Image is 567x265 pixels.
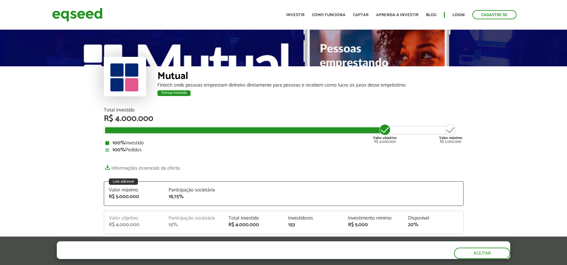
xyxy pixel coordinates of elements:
[157,71,464,83] div: Mutual
[57,241,285,251] h5: O site da EqSeed utiliza cookies para melhorar sua navegação.
[168,216,219,221] div: Participação societária
[472,10,517,19] a: Cadastre-se
[168,194,219,199] div: 18,75%
[104,162,180,171] a: Informações essenciais da oferta
[112,146,125,154] strong: 100%
[104,108,464,113] div: Total Investido
[288,216,339,221] div: Investidores
[157,90,191,96] div: Startup investida
[408,216,458,221] div: Disponível
[109,194,159,199] div: R$ 5.000.000
[168,188,219,193] div: Participação societária
[288,222,339,227] div: 153
[157,83,464,88] div: Fintech onde pessoas emprestam dinheiro diretamente para pessoas e recebem como lucro os juros de...
[228,222,279,227] div: R$ 4.000.000
[109,188,159,193] div: Valor máximo
[140,253,213,259] a: política de privacidade e de cookies
[105,141,462,146] div: Investido
[112,139,125,147] strong: 100%
[228,216,279,221] div: Total investido
[376,13,418,17] a: Aprenda a investir
[104,115,464,123] div: R$ 4.000.000
[312,13,346,17] a: Como funciona
[109,178,138,185] div: Lote adicional
[348,216,399,221] div: Investimento mínimo
[353,13,369,17] a: Captar
[373,135,397,141] strong: Valor objetivo
[426,13,436,17] a: Blog
[286,13,304,17] a: Investir
[439,123,462,144] div: R$ 5.000.000
[454,248,510,259] button: Aceitar
[452,13,465,17] a: Login
[168,222,219,227] div: 15%
[408,222,458,227] div: 20%
[439,135,462,141] strong: Valor máximo
[109,216,159,221] div: Valor objetivo
[57,253,285,259] p: Ao clicar em "aceitar", você aceita nossa .
[52,6,103,23] img: EqSeed
[373,123,397,144] div: R$ 4.000.000
[348,222,399,227] div: R$ 5.000
[109,222,159,227] div: R$ 4.000.000
[105,148,462,153] div: Pedidos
